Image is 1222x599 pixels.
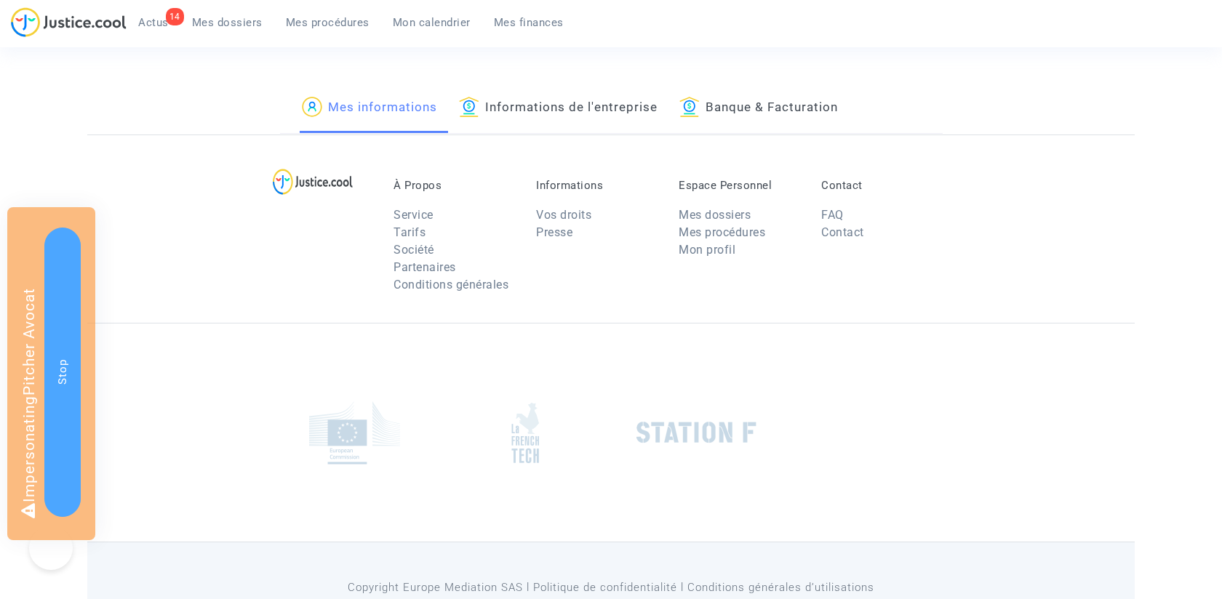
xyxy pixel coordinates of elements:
[679,179,799,192] p: Espace Personnel
[679,225,765,239] a: Mes procédures
[394,225,426,239] a: Tarifs
[192,16,263,29] span: Mes dossiers
[309,401,400,465] img: europe_commision.png
[821,225,864,239] a: Contact
[302,84,437,133] a: Mes informations
[394,243,434,257] a: Société
[166,8,184,25] div: 14
[280,579,943,597] p: Copyright Europe Mediation SAS l Politique de confidentialité l Conditions générales d’utilisa...
[44,228,81,517] button: Stop
[7,207,95,540] div: Impersonating
[536,179,657,192] p: Informations
[821,208,844,222] a: FAQ
[394,179,514,192] p: À Propos
[821,179,942,192] p: Contact
[679,97,700,117] img: icon-banque.svg
[180,12,274,33] a: Mes dossiers
[302,97,322,117] img: icon-passager.svg
[138,16,169,29] span: Actus
[381,12,482,33] a: Mon calendrier
[29,526,73,570] iframe: Help Scout Beacon - Open
[56,359,69,385] span: Stop
[459,84,658,133] a: Informations de l'entreprise
[482,12,575,33] a: Mes finances
[394,208,434,222] a: Service
[511,402,539,464] img: french_tech.png
[459,97,479,117] img: icon-banque.svg
[274,12,381,33] a: Mes procédures
[679,208,751,222] a: Mes dossiers
[394,278,508,292] a: Conditions générales
[494,16,564,29] span: Mes finances
[636,422,756,443] img: stationf.png
[273,169,354,195] img: logo-lg.svg
[127,12,180,33] a: 14Actus
[286,16,370,29] span: Mes procédures
[536,225,572,239] a: Presse
[679,243,735,257] a: Mon profil
[393,16,471,29] span: Mon calendrier
[536,208,591,222] a: Vos droits
[679,84,838,133] a: Banque & Facturation
[394,260,456,274] a: Partenaires
[11,7,127,37] img: jc-logo.svg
